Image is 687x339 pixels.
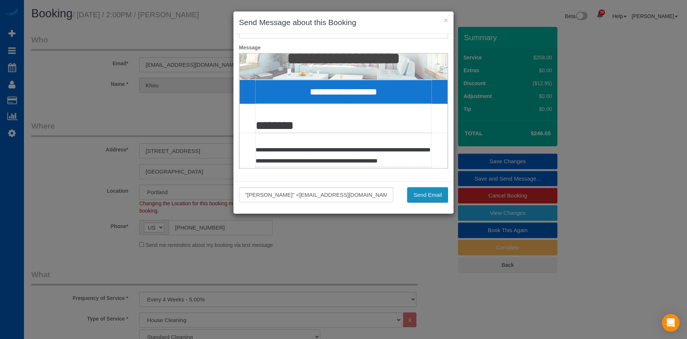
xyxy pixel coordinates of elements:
[662,314,680,332] div: Open Intercom Messenger
[444,16,448,24] button: ×
[407,187,448,203] button: Send Email
[239,53,448,168] iframe: Rich Text Editor, editor1
[239,17,448,28] h3: Send Message about this Booking
[233,44,454,51] label: Message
